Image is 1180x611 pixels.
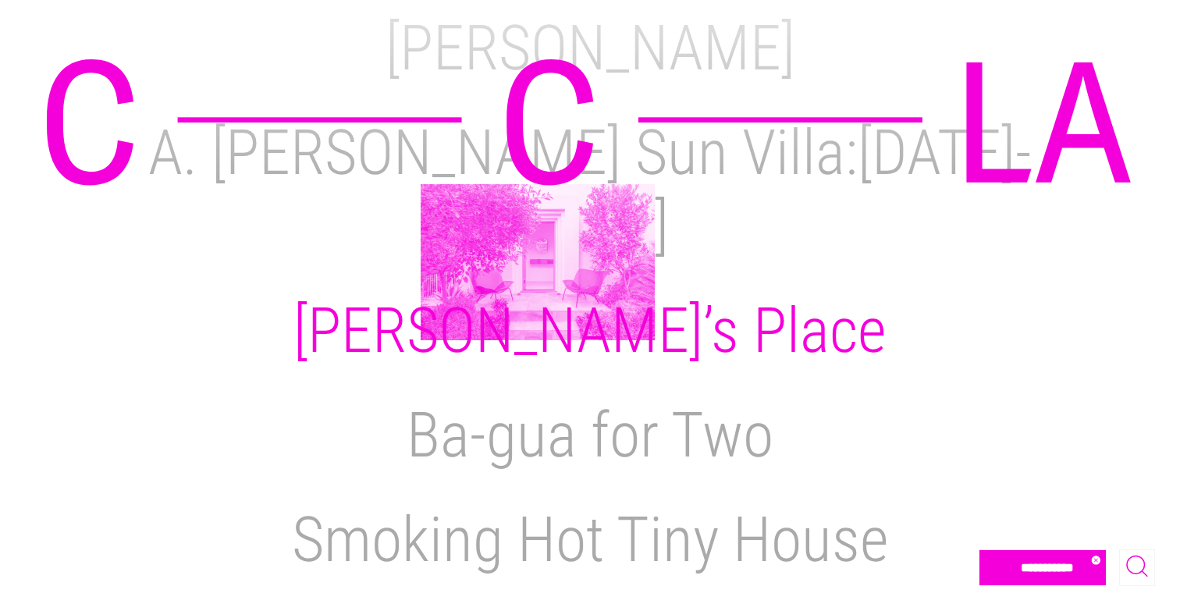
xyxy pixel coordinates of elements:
a: [PERSON_NAME] [386,12,795,85]
a: Ba-gua for Two [407,399,773,472]
button: Toggle Search [1119,549,1155,586]
a: [PERSON_NAME]’s Place [293,294,887,368]
a: Smoking Hot Tiny House [292,503,889,577]
a: A. [PERSON_NAME] Sun Villa:[DATE]-[DATE] [148,116,1032,263]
